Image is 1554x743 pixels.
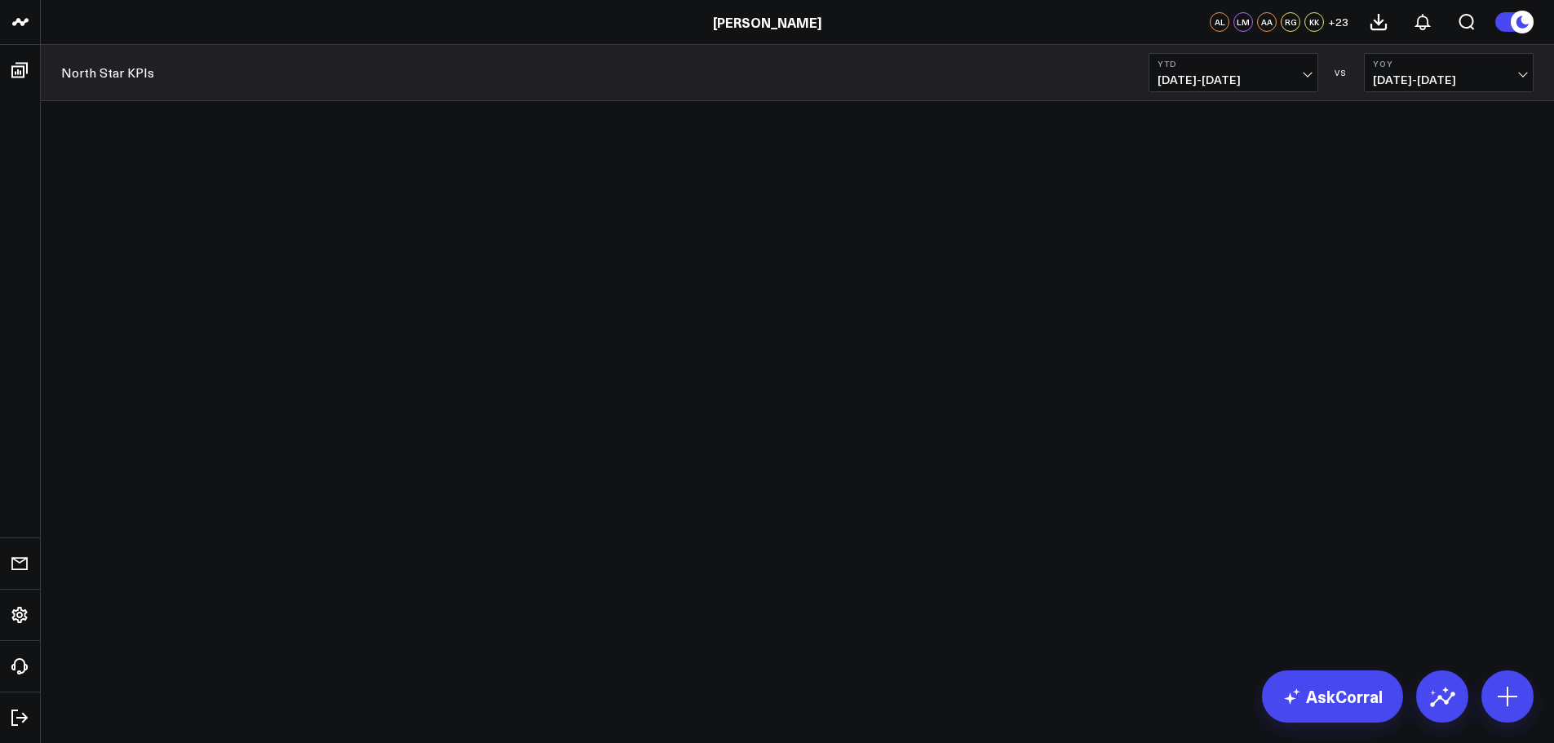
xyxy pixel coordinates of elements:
[713,13,821,31] a: [PERSON_NAME]
[1373,59,1525,69] b: YoY
[1304,12,1324,32] div: KK
[1364,53,1534,92] button: YoY[DATE]-[DATE]
[1373,73,1525,86] span: [DATE] - [DATE]
[1281,12,1300,32] div: RG
[1210,12,1229,32] div: AL
[1158,59,1309,69] b: YTD
[1328,16,1348,28] span: + 23
[1262,670,1403,723] a: AskCorral
[1149,53,1318,92] button: YTD[DATE]-[DATE]
[1233,12,1253,32] div: LM
[1257,12,1277,32] div: AA
[1328,12,1348,32] button: +23
[1326,68,1356,77] div: VS
[1158,73,1309,86] span: [DATE] - [DATE]
[61,64,154,82] a: North Star KPIs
